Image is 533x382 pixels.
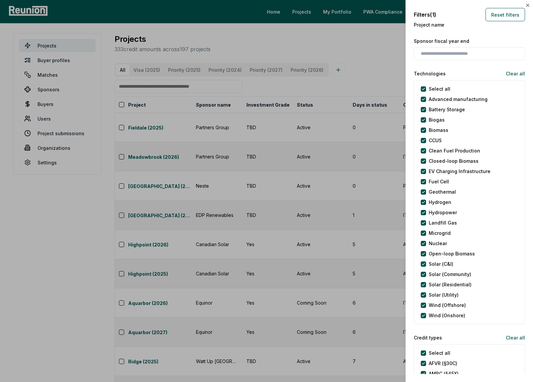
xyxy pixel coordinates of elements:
label: Solar (Utility) [429,291,459,298]
h4: Filters (1) [414,11,436,19]
label: Biogas [429,116,445,123]
label: AMPC (§45X) [429,370,459,377]
label: Sponsor fiscal year end [414,38,525,45]
label: Solar (Residential) [429,281,472,288]
label: AFVR (§30C) [429,360,457,367]
label: Closed-loop Biomass [429,157,479,164]
label: Landfill Gas [429,219,457,226]
label: Fuel Cell [429,178,449,185]
label: Select all [429,85,450,92]
label: Select all [429,349,450,356]
button: Clear all [500,67,525,80]
label: Hydrogen [429,199,451,206]
label: Technologies [414,70,446,77]
label: Credit types [414,334,442,341]
button: Clear all [500,331,525,344]
label: Hydropower [429,209,457,216]
label: Battery Storage [429,106,465,113]
label: Solar (C&I) [429,260,453,267]
label: EV Charging Infrastructure [429,168,490,175]
label: Wind (Onshore) [429,312,465,319]
label: Biomass [429,127,448,134]
label: Geothermal [429,188,456,195]
button: Reset filters [486,8,525,21]
label: Wind (Offshore) [429,302,466,309]
label: Advanced manufacturing [429,96,488,103]
label: Open-loop Biomass [429,250,475,257]
label: Microgrid [429,230,451,237]
label: Nuclear [429,240,447,247]
label: Solar (Community) [429,271,471,278]
label: Clean Fuel Production [429,147,480,154]
label: Project name [414,21,525,28]
label: CCUS [429,137,442,144]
